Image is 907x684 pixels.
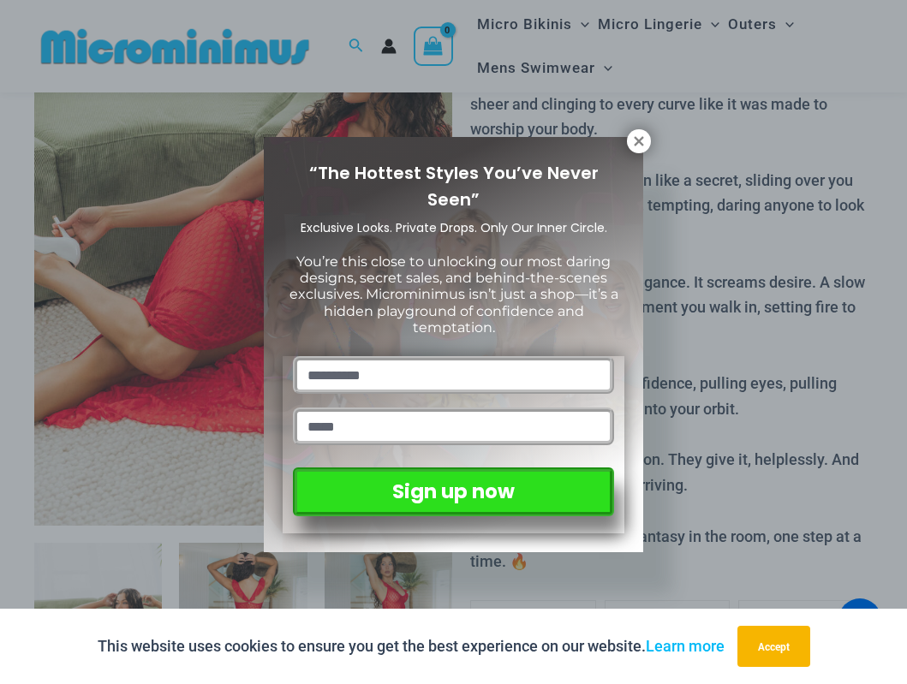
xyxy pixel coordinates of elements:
a: Learn more [646,637,725,655]
span: “The Hottest Styles You’ve Never Seen” [309,161,599,211]
p: This website uses cookies to ensure you get the best experience on our website. [98,633,725,659]
button: Sign up now [293,467,614,516]
span: You’re this close to unlocking our most daring designs, secret sales, and behind-the-scenes exclu... [289,253,618,336]
button: Accept [737,626,810,667]
button: Close [627,129,651,153]
span: Exclusive Looks. Private Drops. Only Our Inner Circle. [301,219,607,236]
